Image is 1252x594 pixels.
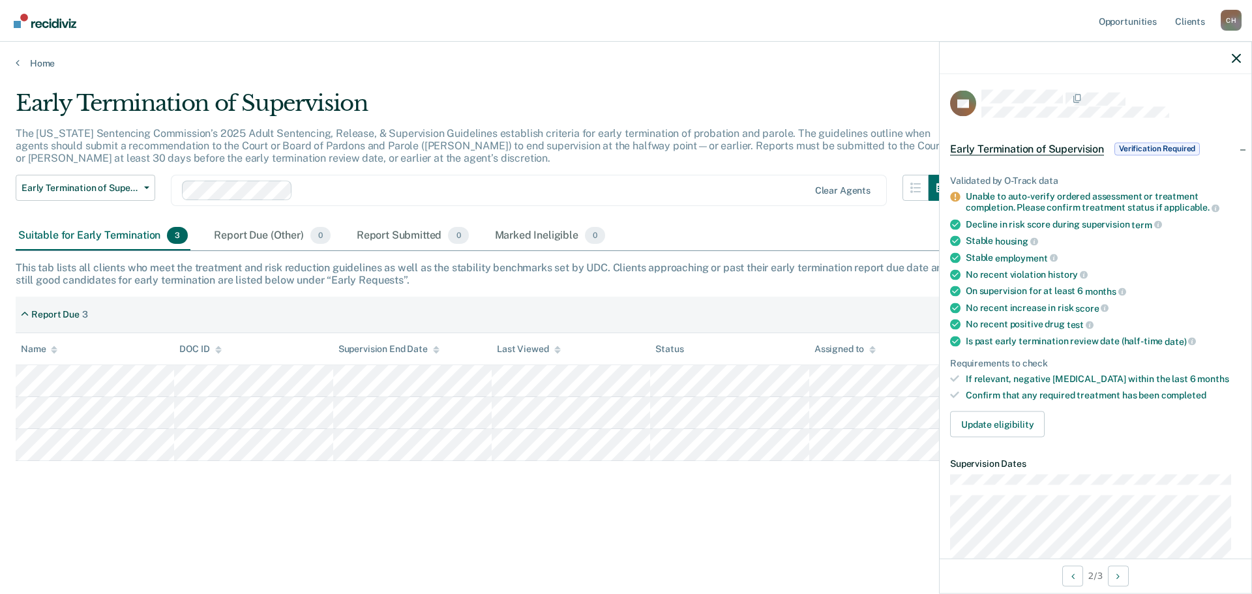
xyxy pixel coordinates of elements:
[338,344,440,355] div: Supervision End Date
[1062,565,1083,586] button: Previous Opportunity
[966,252,1241,263] div: Stable
[940,128,1251,170] div: Early Termination of SupervisionVerification Required
[354,222,471,250] div: Report Submitted
[1131,219,1161,230] span: term
[16,90,955,127] div: Early Termination of Supervision
[1165,336,1196,346] span: date)
[950,142,1104,155] span: Early Termination of Supervision
[82,309,88,320] div: 3
[1085,286,1126,296] span: months
[966,218,1241,230] div: Decline in risk score during supervision
[497,344,560,355] div: Last Viewed
[1048,269,1088,280] span: history
[1161,390,1206,400] span: completed
[966,390,1241,401] div: Confirm that any required treatment has been
[966,286,1241,297] div: On supervision for at least 6
[1108,565,1129,586] button: Next Opportunity
[16,57,1236,69] a: Home
[950,175,1241,186] div: Validated by O-Track data
[950,458,1241,469] dt: Supervision Dates
[448,227,468,244] span: 0
[966,235,1241,247] div: Stable
[966,302,1241,314] div: No recent increase in risk
[966,335,1241,347] div: Is past early termination review date (half-time
[940,558,1251,593] div: 2 / 3
[585,227,605,244] span: 0
[950,411,1045,437] button: Update eligibility
[966,269,1241,280] div: No recent violation
[1075,303,1109,313] span: score
[179,344,221,355] div: DOC ID
[655,344,683,355] div: Status
[1197,374,1229,384] span: months
[966,374,1241,385] div: If relevant, negative [MEDICAL_DATA] within the last 6
[492,222,608,250] div: Marked Ineligible
[16,261,1236,286] div: This tab lists all clients who meet the treatment and risk reduction guidelines as well as the st...
[1114,142,1200,155] span: Verification Required
[1067,319,1094,330] span: test
[1221,10,1242,31] div: C H
[16,222,190,250] div: Suitable for Early Termination
[31,309,80,320] div: Report Due
[167,227,188,244] span: 3
[211,222,333,250] div: Report Due (Other)
[995,252,1057,263] span: employment
[16,127,944,164] p: The [US_STATE] Sentencing Commission’s 2025 Adult Sentencing, Release, & Supervision Guidelines e...
[950,357,1241,368] div: Requirements to check
[21,344,57,355] div: Name
[966,319,1241,331] div: No recent positive drug
[815,185,871,196] div: Clear agents
[814,344,876,355] div: Assigned to
[995,236,1038,246] span: housing
[14,14,76,28] img: Recidiviz
[1221,10,1242,31] button: Profile dropdown button
[310,227,331,244] span: 0
[22,183,139,194] span: Early Termination of Supervision
[966,191,1241,213] div: Unable to auto-verify ordered assessment or treatment completion. Please confirm treatment status...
